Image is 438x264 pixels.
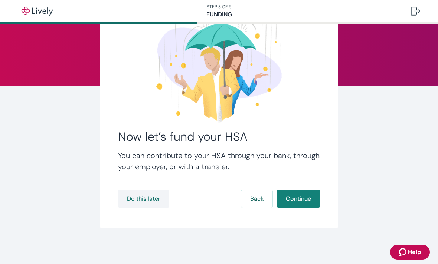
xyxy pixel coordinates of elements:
[241,190,272,208] button: Back
[405,2,426,20] button: Log out
[118,150,320,172] h4: You can contribute to your HSA through your bank, through your employer, or with a transfer.
[408,248,421,257] span: Help
[277,190,320,208] button: Continue
[16,7,58,16] img: Lively
[390,245,430,260] button: Zendesk support iconHelp
[118,129,320,144] h2: Now let’s fund your HSA
[118,190,169,208] button: Do this later
[399,248,408,257] svg: Zendesk support icon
